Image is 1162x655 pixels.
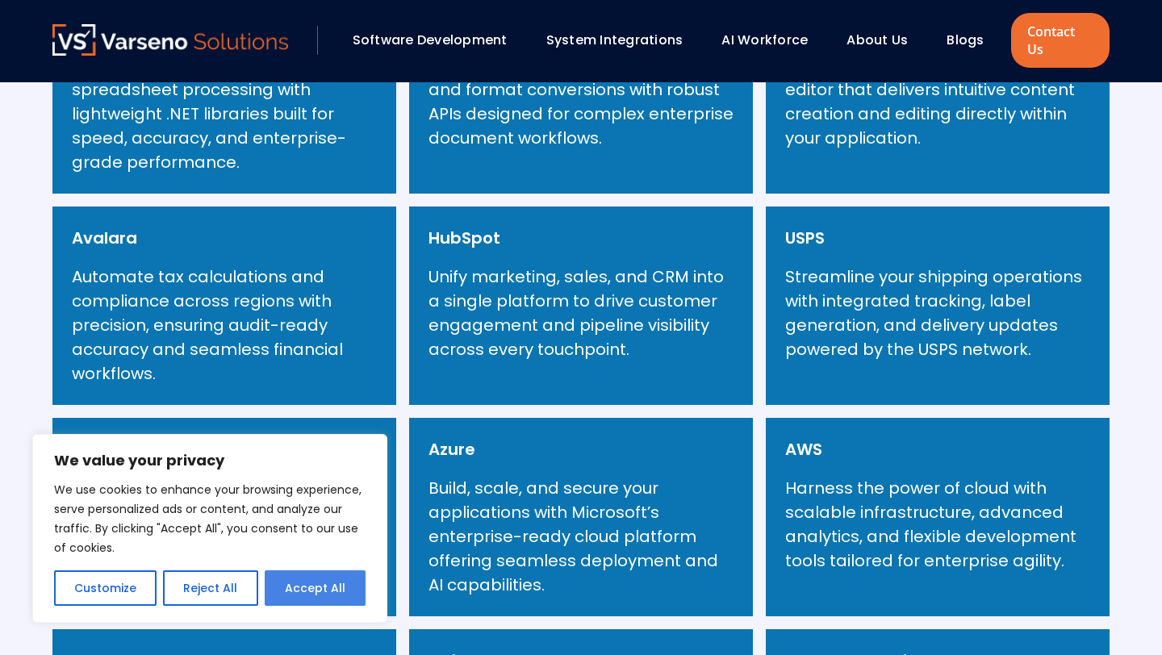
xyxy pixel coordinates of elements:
[265,570,366,606] button: Accept All
[428,476,734,597] p: Build, scale, and secure your applications with Microsoft’s enterprise-ready cloud platform offer...
[846,31,908,49] a: About Us
[54,570,157,606] button: Customize
[785,53,1090,150] p: Embed a sleek, responsive rich text editor that delivers intuitive content creation and editing d...
[713,27,830,54] div: AI Workforce
[72,226,137,250] h6: Avalara
[1011,13,1110,68] a: Contact Us
[428,437,475,461] h6: Azure
[785,476,1090,573] p: Harness the power of cloud with scalable infrastructure, advanced analytics, and flexible develop...
[428,53,734,150] p: Enable advanced file manipulation and format conversions with robust APIs designed for complex en...
[54,480,366,557] p: We use cookies to enhance your browsing experience, serve personalized ads or content, and analyz...
[546,31,683,49] a: System Integrations
[947,31,984,49] a: Blogs
[721,31,808,49] a: AI Workforce
[52,24,288,56] img: Varseno Solutions – Product Engineering & IT Services
[54,451,366,470] p: We value your privacy
[345,27,530,54] div: Software Development
[785,265,1090,361] p: Streamline your shipping operations with integrated tracking, label generation, and delivery upda...
[428,265,734,361] p: Unify marketing, sales, and CRM into a single platform to drive customer engagement and pipeline ...
[72,53,377,174] p: Accelerate document and spreadsheet processing with lightweight .NET libraries built for speed, a...
[785,437,822,461] h6: AWS
[428,226,500,250] h6: HubSpot
[938,27,1006,54] div: Blogs
[72,265,377,386] p: Automate tax calculations and compliance across regions with precision, ensuring audit-ready accu...
[353,31,508,49] a: Software Development
[538,27,706,54] div: System Integrations
[785,226,825,250] h6: USPS
[163,570,257,606] button: Reject All
[838,27,930,54] div: About Us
